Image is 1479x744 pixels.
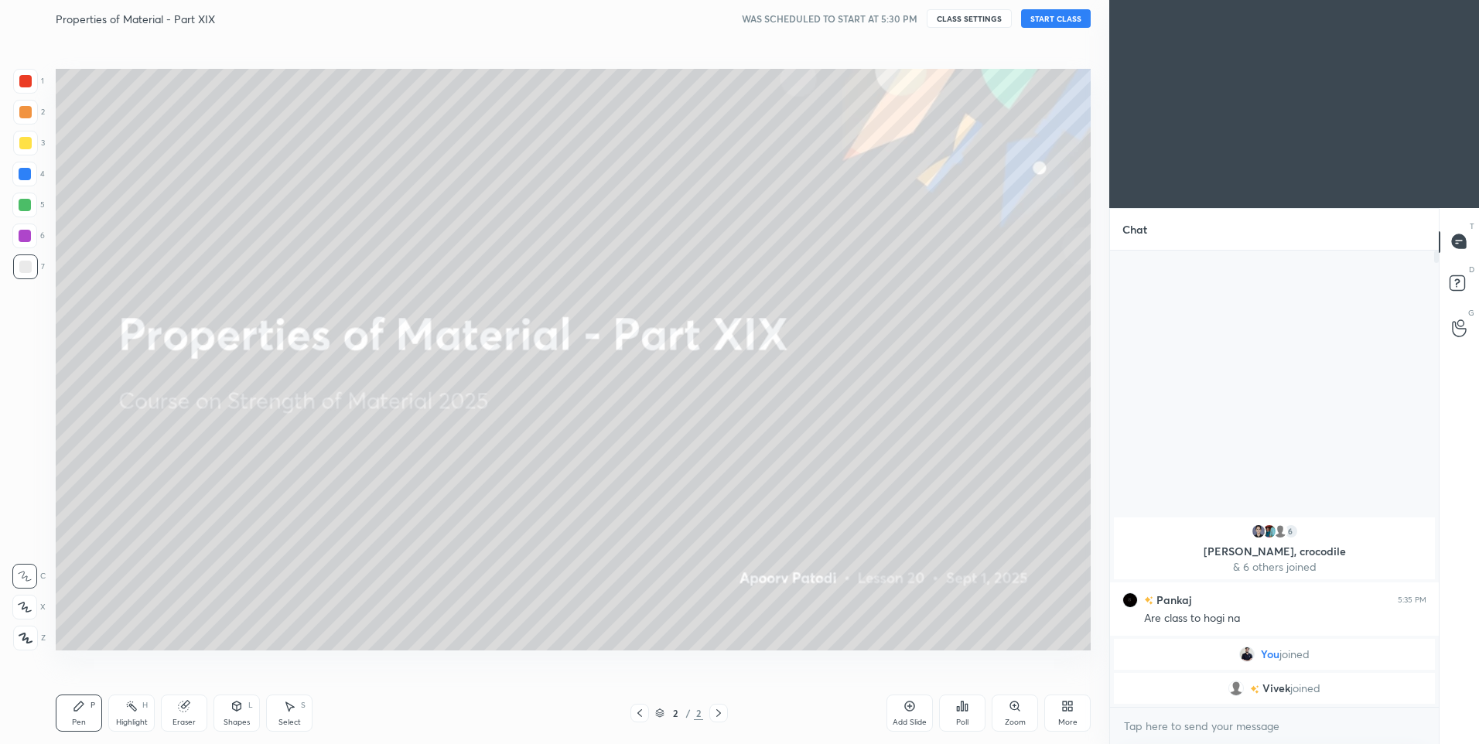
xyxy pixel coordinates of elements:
span: joined [1290,682,1320,695]
div: 2 [668,708,683,718]
div: P [91,701,95,709]
img: 23ed6be6ecc540efb81ffd16f1915107.jpg [1251,524,1266,539]
img: default.png [1228,681,1244,696]
p: G [1468,307,1474,319]
div: 4 [12,162,45,186]
div: X [12,595,46,619]
p: D [1469,264,1474,275]
div: Poll [956,718,968,726]
div: L [248,701,253,709]
div: 5:35 PM [1398,595,1426,604]
img: default.png [1272,524,1288,539]
div: Shapes [224,718,250,726]
div: / [686,708,691,718]
h6: Pankaj [1153,592,1191,608]
div: More [1058,718,1078,726]
div: 2 [694,706,703,720]
div: Eraser [172,718,196,726]
div: 6 [1283,524,1299,539]
div: Are class to hogi na [1144,611,1426,626]
img: 028813a5328843dba5b1b8c46882d55e.jpg [1122,592,1138,607]
div: Highlight [116,718,148,726]
span: You [1261,648,1279,660]
p: Chat [1110,209,1160,250]
div: 3 [13,131,45,155]
div: C [12,564,46,589]
span: joined [1279,648,1310,660]
div: grid [1110,514,1439,707]
p: [PERSON_NAME], crocodile [1123,545,1426,558]
p: & 6 others joined [1123,561,1426,573]
div: Select [278,718,301,726]
img: 3a38f146e3464b03b24dd93f76ec5ac5.jpg [1239,647,1255,662]
div: Zoom [1005,718,1026,726]
h4: Properties of Material - Part XIX [56,12,215,26]
div: S [301,701,306,709]
h5: WAS SCHEDULED TO START AT 5:30 PM [742,12,917,26]
p: T [1470,220,1474,232]
img: no-rating-badge.077c3623.svg [1250,684,1259,693]
div: Z [13,626,46,650]
div: Add Slide [893,718,927,726]
div: 7 [13,254,45,279]
span: Vivek [1262,682,1290,695]
div: H [142,701,148,709]
div: Pen [72,718,86,726]
img: no-rating-badge.077c3623.svg [1144,596,1153,605]
button: CLASS SETTINGS [927,9,1012,28]
div: 5 [12,193,45,217]
img: 3 [1262,524,1277,539]
div: 2 [13,100,45,125]
div: 1 [13,69,44,94]
div: 6 [12,224,45,248]
button: START CLASS [1021,9,1091,28]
